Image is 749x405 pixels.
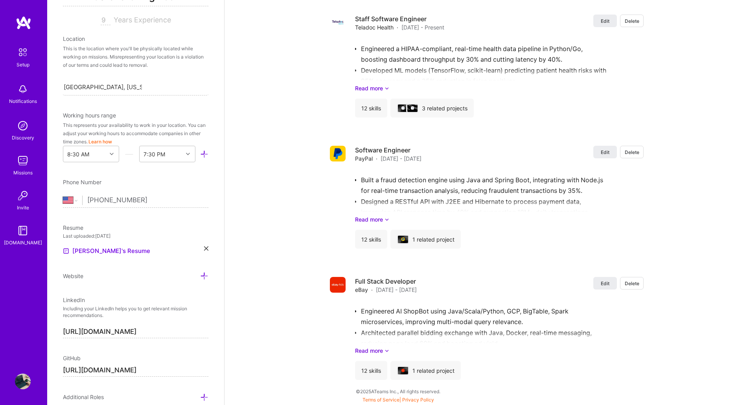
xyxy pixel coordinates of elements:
[593,15,617,27] button: Edit
[363,397,434,403] span: |
[355,23,394,31] span: Teladoc Health
[407,104,418,112] img: cover
[401,106,405,110] img: Company logo
[110,152,114,156] i: icon Chevron
[355,286,368,294] span: eBay
[330,15,346,30] img: Company logo
[63,224,83,231] span: Resume
[15,44,31,60] img: setup
[63,112,116,119] span: Working hours range
[355,361,387,380] div: 12 skills
[17,60,29,69] div: Setup
[63,44,208,69] div: This is the location where you'll be physically located while working on missions. Misrepresentin...
[63,232,208,240] div: Last uploaded: [DATE]
[625,280,639,287] span: Delete
[63,35,208,43] div: Location
[593,146,617,158] button: Edit
[620,15,644,27] button: Delete
[355,154,373,163] span: PayPal
[63,121,208,146] div: This represents your availability to work in your location. You can adjust your working hours to ...
[125,150,133,158] i: icon HorizontalInLineDivider
[601,280,609,287] span: Edit
[402,397,434,403] a: Privacy Policy
[371,286,373,294] span: ·
[63,306,208,319] p: Including your LinkedIn helps you to get relevant mission recommendations.
[13,374,33,389] a: User Avatar
[63,248,69,254] img: Resume
[15,81,31,97] img: bell
[620,277,644,290] button: Delete
[376,154,377,163] span: ·
[593,277,617,290] button: Edit
[47,381,749,401] div: © 2025 ATeams Inc., All rights reserved.
[601,18,609,24] span: Edit
[87,189,208,212] input: +1 (000) 000-0000
[114,16,171,24] span: Years Experience
[355,15,444,23] h4: Staff Software Engineer
[601,149,609,156] span: Edit
[385,346,389,355] i: icon ArrowDownSecondaryDark
[12,134,34,142] div: Discovery
[355,84,644,92] a: Read more
[330,146,346,161] img: Company logo
[401,238,405,241] img: Company logo
[4,238,42,247] div: [DOMAIN_NAME]
[15,118,31,134] img: discovery
[620,146,644,158] button: Delete
[330,277,346,293] img: Company logo
[15,374,31,389] img: User Avatar
[17,203,29,212] div: Invite
[385,215,389,224] i: icon ArrowDownSecondaryDark
[15,188,31,203] img: Invite
[88,137,112,146] button: Learn how
[63,297,85,303] span: LinkedIn
[63,273,83,279] span: Website
[376,286,417,294] span: [DATE] - [DATE]
[398,104,408,112] img: cover
[204,246,208,251] i: icon Close
[363,397,399,403] a: Terms of Service
[16,16,31,30] img: logo
[144,150,165,158] div: 7:30 PM
[625,149,639,156] span: Delete
[355,99,387,117] div: 12 skills
[355,146,421,154] h4: Software Engineer
[401,23,444,31] span: [DATE] - Present
[390,361,461,380] div: 1 related project
[411,106,414,110] img: Company logo
[355,277,417,286] h4: Full Stack Developer
[401,369,405,372] img: Company logo
[101,16,110,25] input: XX
[67,150,89,158] div: 8:30 AM
[63,246,150,256] a: [PERSON_NAME]'s Resume
[397,23,398,31] span: ·
[15,223,31,238] img: guide book
[355,346,644,355] a: Read more
[186,152,190,156] i: icon Chevron
[398,236,408,244] img: cover
[355,230,387,249] div: 12 skills
[398,367,408,375] img: cover
[15,153,31,169] img: teamwork
[63,179,101,185] span: Phone Number
[625,18,639,24] span: Delete
[63,355,81,361] span: GitHub
[390,99,474,117] div: 3 related projects
[13,169,33,177] div: Missions
[381,154,421,163] span: [DATE] - [DATE]
[355,215,644,224] a: Read more
[9,97,37,105] div: Notifications
[385,84,389,92] i: icon ArrowDownSecondaryDark
[390,230,461,249] div: 1 related project
[63,394,104,400] span: Additional Roles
